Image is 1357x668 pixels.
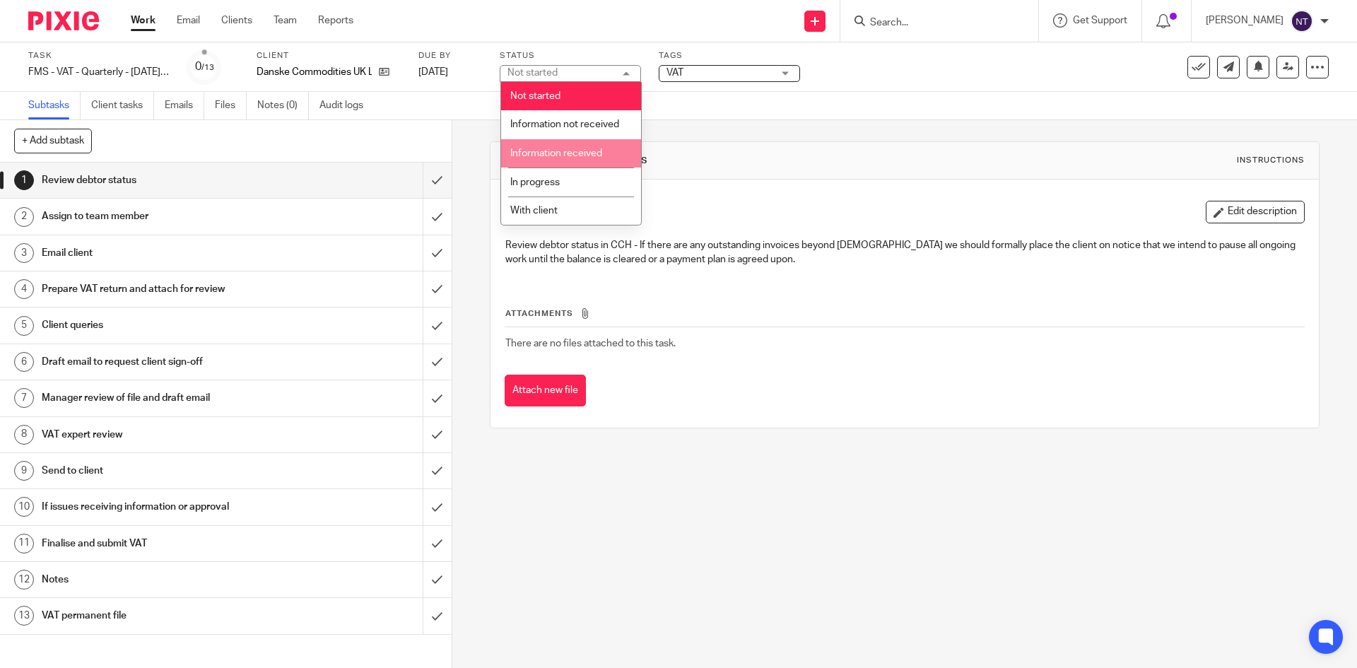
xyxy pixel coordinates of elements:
[215,92,247,119] a: Files
[42,279,286,300] h1: Prepare VAT return and attach for review
[42,605,286,626] h1: VAT permanent file
[42,460,286,481] h1: Send to client
[505,238,1303,267] p: Review debtor status in CCH - If there are any outstanding invoices beyond [DEMOGRAPHIC_DATA] we ...
[510,177,560,187] span: In progress
[28,65,170,79] div: FMS - VAT - Quarterly - July - September, 2025
[1206,13,1283,28] p: [PERSON_NAME]
[42,569,286,590] h1: Notes
[42,170,286,191] h1: Review debtor status
[42,387,286,409] h1: Manager review of file and draft email
[510,206,558,216] span: With client
[257,50,401,61] label: Client
[505,310,573,317] span: Attachments
[42,424,286,445] h1: VAT expert review
[14,352,34,372] div: 6
[257,65,372,79] p: Danske Commodities UK Ltd
[535,153,935,168] h1: Review debtor status
[42,496,286,517] h1: If issues receiving information or approval
[28,92,81,119] a: Subtasks
[42,315,286,336] h1: Client queries
[42,242,286,264] h1: Email client
[91,92,154,119] a: Client tasks
[14,497,34,517] div: 10
[418,50,482,61] label: Due by
[14,129,92,153] button: + Add subtask
[14,534,34,553] div: 11
[1237,155,1305,166] div: Instructions
[510,148,602,158] span: Information received
[257,92,309,119] a: Notes (0)
[500,50,641,61] label: Status
[28,11,99,30] img: Pixie
[28,65,170,79] div: FMS - VAT - Quarterly - [DATE] - [DATE]
[1206,201,1305,223] button: Edit description
[14,170,34,190] div: 1
[165,92,204,119] a: Emails
[1291,10,1313,33] img: svg%3E
[131,13,155,28] a: Work
[505,339,676,348] span: There are no files attached to this task.
[14,461,34,481] div: 9
[42,533,286,554] h1: Finalise and submit VAT
[201,64,214,71] small: /13
[666,68,683,78] span: VAT
[14,207,34,227] div: 2
[42,351,286,373] h1: Draft email to request client sign-off
[195,59,214,75] div: 0
[28,50,170,61] label: Task
[510,119,619,129] span: Information not received
[221,13,252,28] a: Clients
[42,206,286,227] h1: Assign to team member
[14,279,34,299] div: 4
[14,243,34,263] div: 3
[14,388,34,408] div: 7
[659,50,800,61] label: Tags
[869,17,996,30] input: Search
[14,606,34,626] div: 13
[14,316,34,336] div: 5
[507,68,558,78] div: Not started
[319,92,374,119] a: Audit logs
[274,13,297,28] a: Team
[505,375,586,406] button: Attach new file
[14,425,34,445] div: 8
[510,91,560,101] span: Not started
[177,13,200,28] a: Email
[1073,16,1127,25] span: Get Support
[14,570,34,590] div: 12
[418,67,448,77] span: [DATE]
[318,13,353,28] a: Reports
